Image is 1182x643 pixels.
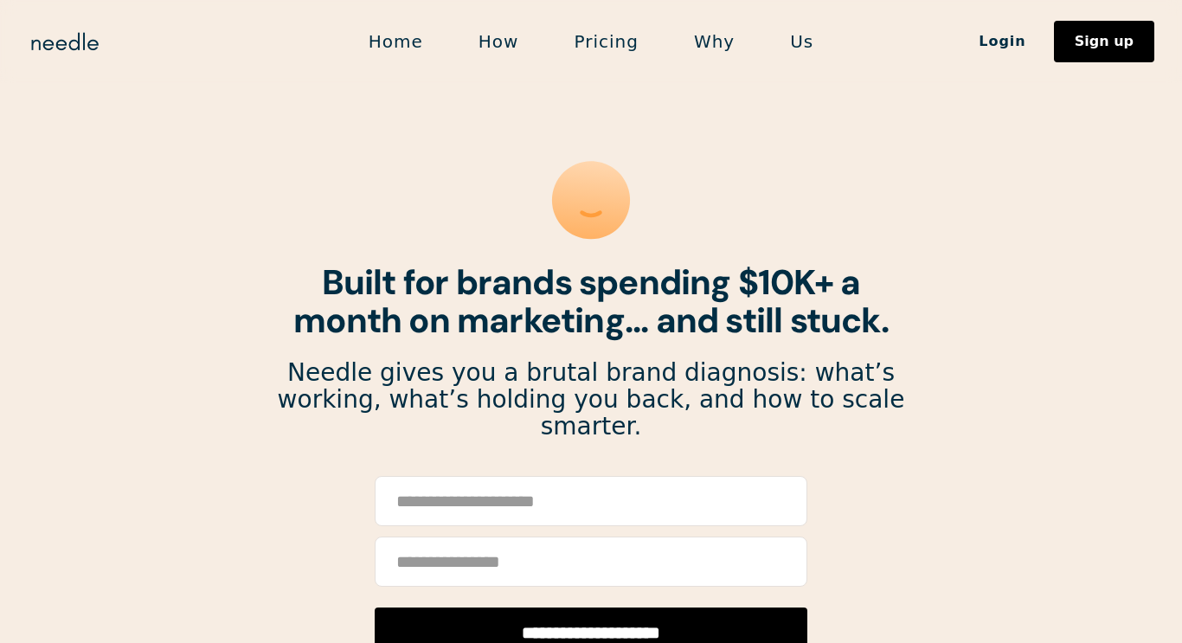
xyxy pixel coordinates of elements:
div: Sign up [1075,35,1134,48]
a: Login [951,27,1054,56]
a: Home [341,23,451,60]
strong: Built for brands spending $10K+ a month on marketing... and still stuck. [293,260,889,343]
a: Why [666,23,762,60]
a: Us [762,23,841,60]
a: Sign up [1054,21,1154,62]
a: How [451,23,547,60]
a: Pricing [546,23,665,60]
p: Needle gives you a brutal brand diagnosis: what’s working, what’s holding you back, and how to sc... [276,360,906,440]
